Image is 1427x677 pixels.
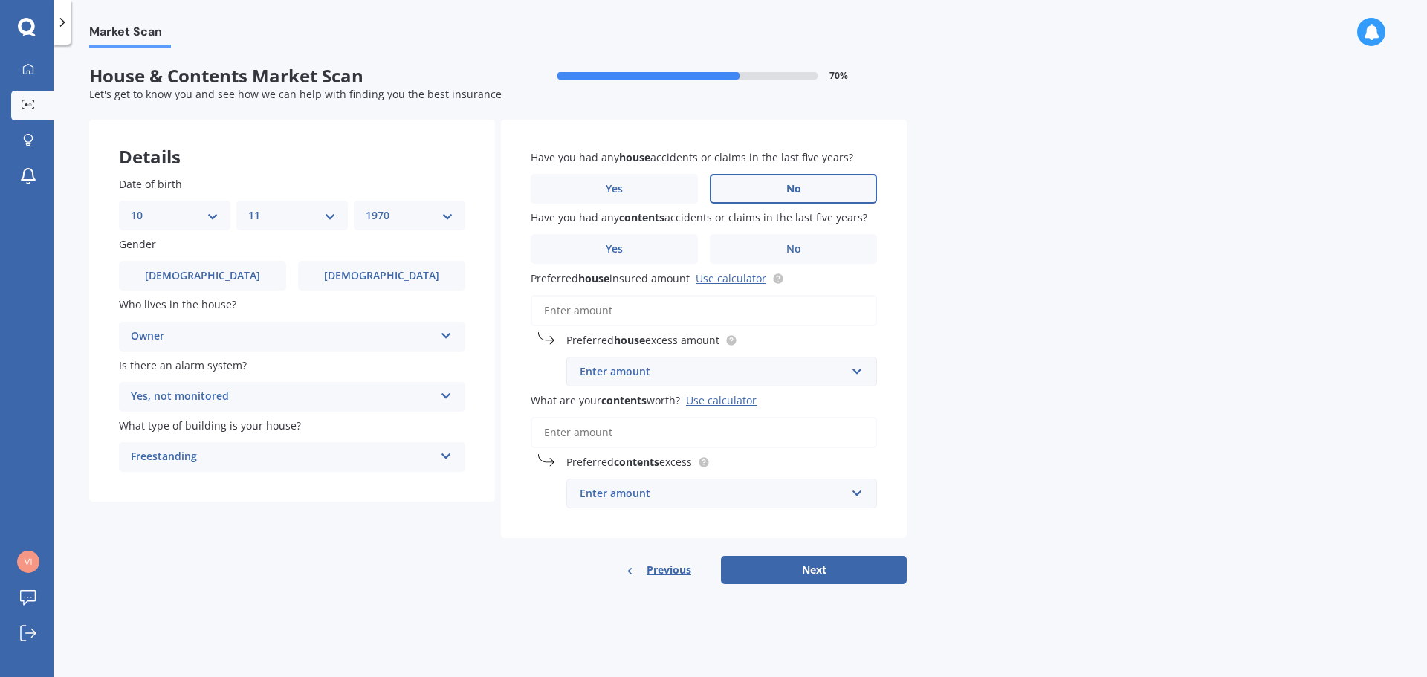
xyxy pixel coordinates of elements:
[829,71,848,81] span: 70 %
[89,120,495,164] div: Details
[531,150,853,164] span: Have you had any accidents or claims in the last five years?
[606,183,623,195] span: Yes
[566,455,692,469] span: Preferred excess
[89,65,498,87] span: House & Contents Market Scan
[89,87,502,101] span: Let's get to know you and see how we can help with finding you the best insurance
[324,270,439,282] span: [DEMOGRAPHIC_DATA]
[619,210,664,224] b: contents
[119,358,247,372] span: Is there an alarm system?
[131,328,434,346] div: Owner
[614,455,659,469] b: contents
[89,25,171,45] span: Market Scan
[531,295,877,326] input: Enter amount
[647,559,691,581] span: Previous
[786,243,801,256] span: No
[606,243,623,256] span: Yes
[580,363,846,380] div: Enter amount
[119,237,156,251] span: Gender
[531,271,690,285] span: Preferred insured amount
[580,485,846,502] div: Enter amount
[601,393,647,407] b: contents
[686,393,757,407] div: Use calculator
[578,271,609,285] b: house
[145,270,260,282] span: [DEMOGRAPHIC_DATA]
[721,556,907,584] button: Next
[119,418,301,433] span: What type of building is your house?
[531,393,680,407] span: What are your worth?
[531,210,867,224] span: Have you had any accidents or claims in the last five years?
[614,333,645,347] b: house
[119,298,236,312] span: Who lives in the house?
[696,271,766,285] a: Use calculator
[131,388,434,406] div: Yes, not monitored
[619,150,650,164] b: house
[531,417,877,448] input: Enter amount
[786,183,801,195] span: No
[131,448,434,466] div: Freestanding
[17,551,39,573] img: ee442cf96de220b8aa91460a69e02dc9
[119,177,182,191] span: Date of birth
[566,333,719,347] span: Preferred excess amount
